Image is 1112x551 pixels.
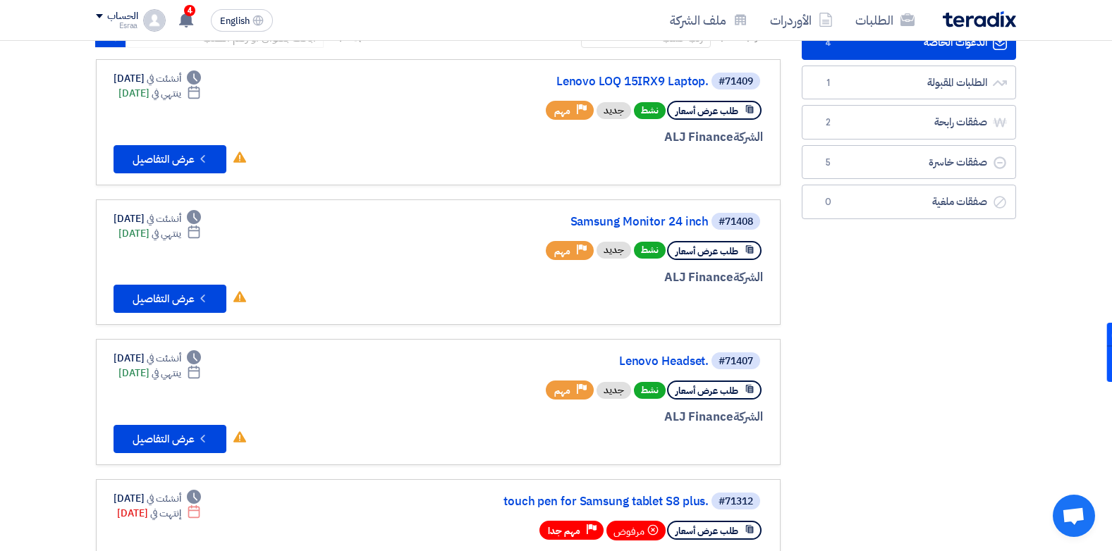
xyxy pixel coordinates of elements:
a: Lenovo LOQ 15IRX9 Laptop. [427,75,709,88]
button: عرض التفاصيل [114,285,226,313]
span: English [220,16,250,26]
div: جديد [597,102,631,119]
div: #71407 [719,357,753,366]
span: نشط [634,382,666,399]
div: [DATE] [114,351,201,366]
a: الأوردرات [759,4,844,37]
button: عرض التفاصيل [114,425,226,453]
div: #71312 [719,497,753,507]
div: Esraa [96,22,138,30]
div: [DATE] [118,366,201,380]
img: Teradix logo [943,11,1016,27]
a: الطلبات [844,4,926,37]
span: نشط [634,102,666,119]
span: 4 [819,36,836,50]
div: [DATE] [114,491,201,506]
div: ALJ Finance [424,128,763,147]
div: [DATE] [117,506,201,521]
span: 1 [819,76,836,90]
span: 5 [819,156,836,170]
a: الطلبات المقبولة1 [802,66,1016,100]
span: أنشئت في [147,491,181,506]
span: طلب عرض أسعار [676,244,738,258]
div: الحساب [107,11,138,23]
span: الشركة [733,268,764,286]
span: طلب عرض أسعار [676,524,738,538]
span: مهم جدا [548,524,580,538]
span: مهم [554,384,570,397]
span: مهم [554,244,570,258]
span: أنشئت في [147,211,181,226]
div: ALJ Finance [424,408,763,426]
div: [DATE] [118,86,201,101]
button: عرض التفاصيل [114,145,226,173]
div: [DATE] [118,226,201,241]
button: English [211,9,273,32]
span: طلب عرض أسعار [676,104,738,118]
div: #71408 [719,217,753,227]
a: صفقات رابحة2 [802,105,1016,140]
span: الشركة [733,128,764,146]
span: ينتهي في [152,86,181,101]
a: الدعوات الخاصة4 [802,25,1016,60]
span: أنشئت في [147,351,181,366]
div: Open chat [1053,495,1095,537]
div: جديد [597,382,631,399]
div: [DATE] [114,71,201,86]
span: ينتهي في [152,226,181,241]
div: جديد [597,242,631,259]
span: ينتهي في [152,366,181,380]
span: 4 [184,5,195,16]
span: الشركة [733,408,764,426]
div: #71409 [719,77,753,87]
span: 2 [819,116,836,130]
span: إنتهت في [150,506,181,521]
span: طلب عرض أسعار [676,384,738,397]
a: ملف الشركة [659,4,759,37]
div: مرفوض [606,521,666,540]
span: أنشئت في [147,71,181,86]
img: profile_test.png [143,9,166,32]
a: صفقات ملغية0 [802,185,1016,219]
div: ALJ Finance [424,268,763,287]
span: مهم [554,104,570,118]
a: صفقات خاسرة5 [802,145,1016,180]
a: Samsung Monitor 24 inch [427,216,709,228]
span: 0 [819,195,836,209]
a: touch pen for Samsung tablet S8 plus. [427,495,709,508]
span: نشط [634,242,666,259]
a: Lenovo Headset. [427,355,709,368]
div: [DATE] [114,211,201,226]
